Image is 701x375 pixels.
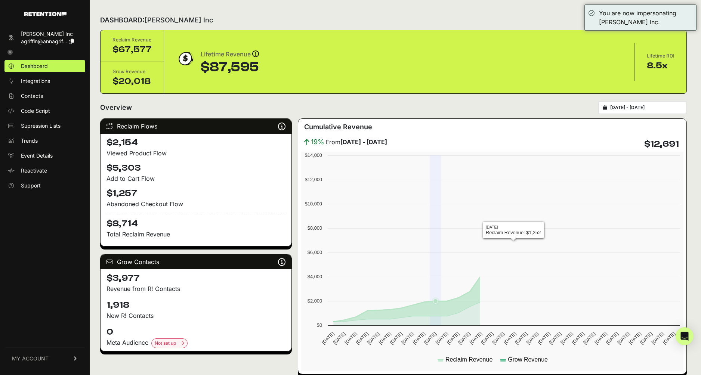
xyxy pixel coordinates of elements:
[343,331,358,345] text: [DATE]
[106,213,285,230] h4: $8,714
[400,331,415,345] text: [DATE]
[491,331,506,345] text: [DATE]
[582,331,596,345] text: [DATE]
[24,12,67,16] img: Retention.com
[106,187,285,199] h4: $1,257
[21,62,48,70] span: Dashboard
[308,274,322,279] text: $4,000
[4,180,85,192] a: Support
[468,331,483,345] text: [DATE]
[311,137,324,147] span: 19%
[627,331,642,345] text: [DATE]
[316,322,322,328] text: $0
[480,331,494,345] text: [DATE]
[599,9,692,27] div: You are now impersonating [PERSON_NAME] Inc.
[100,15,213,25] h2: DASHBOARD:
[21,137,38,145] span: Trends
[676,327,694,345] div: Open Intercom Messenger
[21,107,50,115] span: Code Script
[4,28,85,47] a: [PERSON_NAME] Inc agriffin@annagrif...
[616,331,631,345] text: [DATE]
[4,60,85,72] a: Dashboard
[112,44,152,56] div: $67,577
[112,36,152,44] div: Reclaim Revenue
[508,356,548,363] text: Grow Revenue
[21,167,47,174] span: Reactivate
[389,331,403,345] text: [DATE]
[21,92,43,100] span: Contacts
[305,201,322,207] text: $10,000
[4,347,85,370] a: MY ACCOUNT
[106,284,285,293] p: Revenue from R! Contacts
[304,122,372,132] h3: Cumulative Revenue
[12,355,49,362] span: MY ACCOUNT
[308,225,322,231] text: $8,000
[537,331,551,345] text: [DATE]
[548,331,562,345] text: [DATE]
[305,152,322,158] text: $14,000
[647,60,674,72] div: 8.5x
[106,149,285,158] div: Viewed Product Flow
[340,138,387,146] strong: [DATE] - [DATE]
[457,331,472,345] text: [DATE]
[423,331,437,345] text: [DATE]
[525,331,540,345] text: [DATE]
[176,49,195,68] img: dollar-coin-05c43ed7efb7bc0c12610022525b4bbbb207c7efeef5aecc26f025e68dcafac9.png
[112,68,152,75] div: Grow Revenue
[366,331,380,345] text: [DATE]
[106,338,285,348] div: Meta Audience
[21,77,50,85] span: Integrations
[647,52,674,60] div: Lifetime ROI
[650,331,665,345] text: [DATE]
[201,60,259,75] div: $87,595
[445,356,492,363] text: Reclaim Revenue
[4,135,85,147] a: Trends
[502,331,517,345] text: [DATE]
[661,331,676,345] text: [DATE]
[605,331,619,345] text: [DATE]
[106,272,285,284] h4: $3,977
[4,150,85,162] a: Event Details
[106,326,285,338] h4: 0
[305,177,322,182] text: $12,000
[321,331,335,345] text: [DATE]
[21,122,61,130] span: Supression Lists
[445,331,460,345] text: [DATE]
[332,331,346,345] text: [DATE]
[145,16,213,24] span: [PERSON_NAME] Inc
[106,311,285,320] p: New R! Contacts
[201,49,259,60] div: Lifetime Revenue
[106,137,285,149] h4: $2,154
[21,38,67,44] span: agriffin@annagrif...
[377,331,392,345] text: [DATE]
[101,254,291,269] div: Grow Contacts
[559,331,574,345] text: [DATE]
[21,152,53,159] span: Event Details
[106,199,285,208] div: Abandoned Checkout Flow
[106,230,285,239] p: Total Reclaim Revenue
[434,331,449,345] text: [DATE]
[101,119,291,134] div: Reclaim Flows
[4,165,85,177] a: Reactivate
[112,75,152,87] div: $20,018
[106,174,285,183] div: Add to Cart Flow
[100,102,132,113] h2: Overview
[571,331,585,345] text: [DATE]
[411,331,426,345] text: [DATE]
[326,137,387,146] span: From
[4,75,85,87] a: Integrations
[593,331,608,345] text: [DATE]
[4,105,85,117] a: Code Script
[4,90,85,102] a: Contacts
[106,299,285,311] h4: 1,918
[355,331,369,345] text: [DATE]
[308,298,322,304] text: $2,000
[21,30,74,38] div: [PERSON_NAME] Inc
[4,120,85,132] a: Supression Lists
[644,138,679,150] h4: $12,691
[308,250,322,255] text: $6,000
[106,162,285,174] h4: $5,303
[639,331,653,345] text: [DATE]
[514,331,528,345] text: [DATE]
[21,182,41,189] span: Support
